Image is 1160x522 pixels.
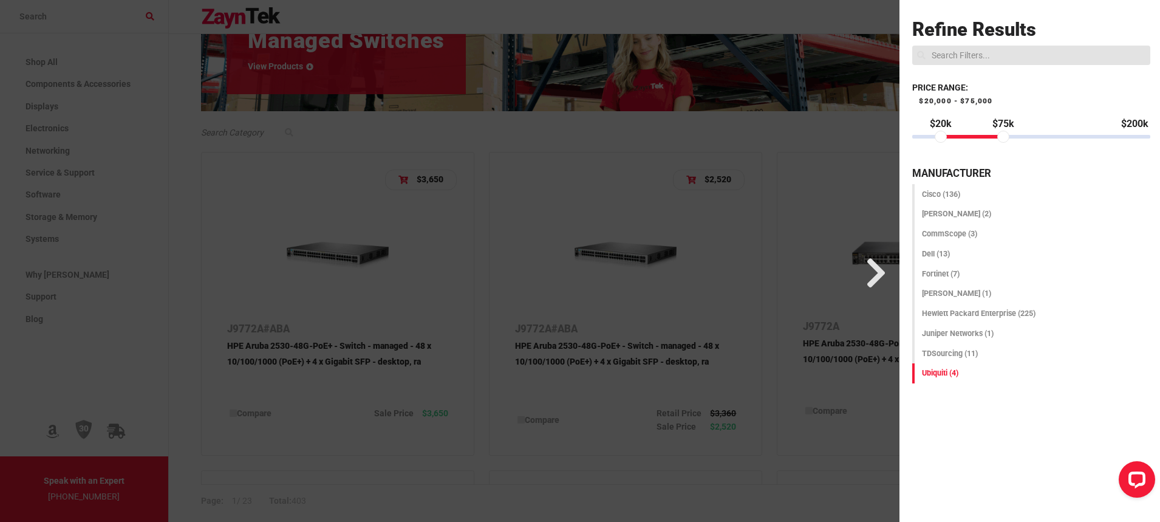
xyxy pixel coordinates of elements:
span: CommScope (3) [922,229,977,238]
span: $20k [928,115,954,132]
span: $200k [1119,115,1150,132]
span: $75k [991,115,1016,132]
span: Ubiquiti (4) [922,368,958,377]
span: TDSourcing (11) [922,349,978,358]
span: Juniper Networks (1) [922,329,994,338]
span: [PERSON_NAME] (2) [922,209,991,218]
span: [PERSON_NAME] (1) [922,289,991,298]
span: Fortinet (7) [922,269,960,278]
span: Dell (13) [922,249,950,258]
span: Hewlett Packard Enterprise (225) [922,309,1035,318]
span: Cisco (136) [922,190,960,199]
iframe: LiveChat chat widget [1109,456,1160,507]
input: Search Filters... [912,46,1151,65]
